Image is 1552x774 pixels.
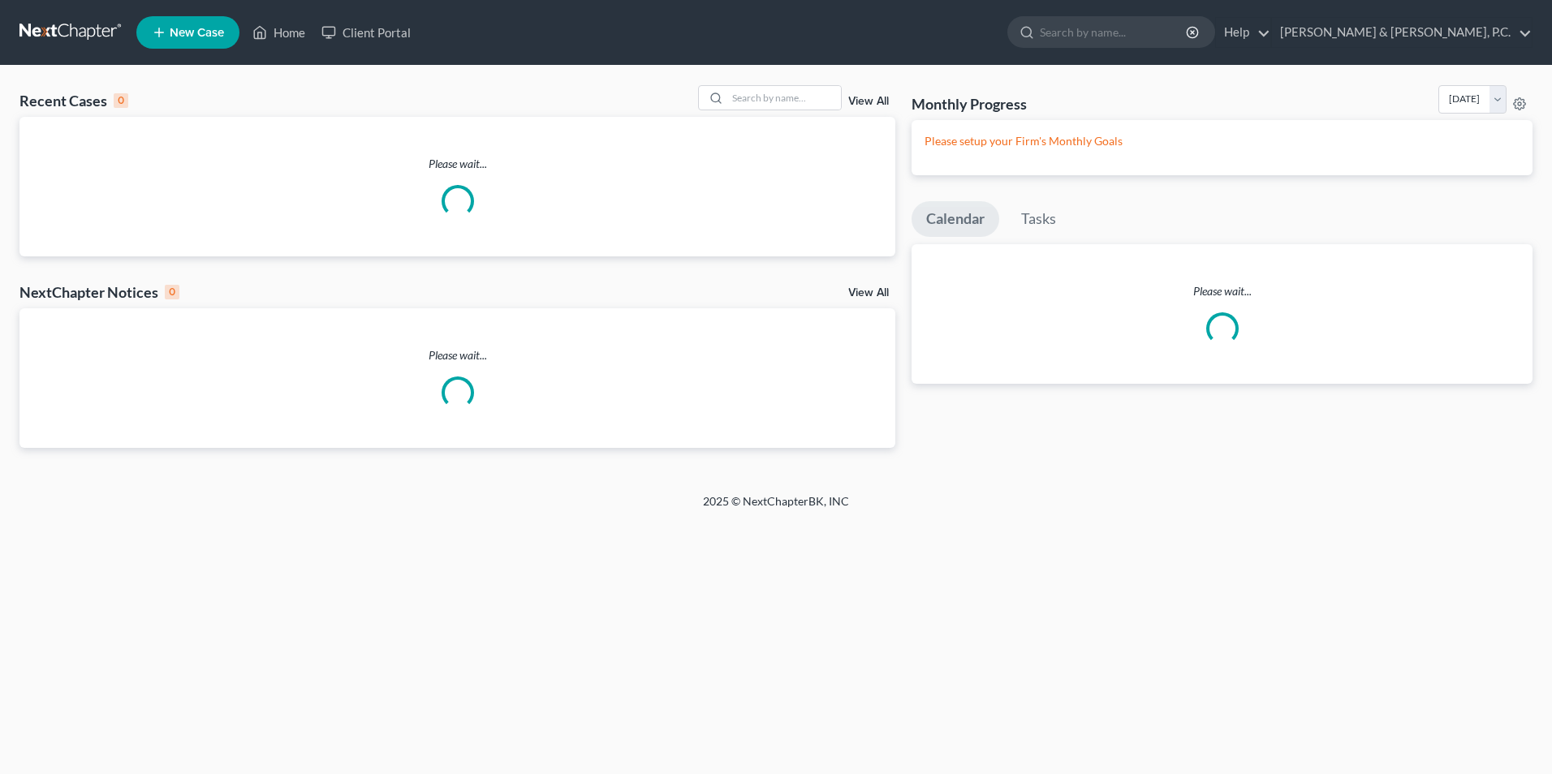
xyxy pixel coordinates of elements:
[1007,201,1071,237] a: Tasks
[925,133,1520,149] p: Please setup your Firm's Monthly Goals
[1272,18,1532,47] a: [PERSON_NAME] & [PERSON_NAME], P.C.
[912,201,999,237] a: Calendar
[313,493,1239,522] div: 2025 © NextChapterBK, INC
[170,27,224,39] span: New Case
[912,283,1533,299] p: Please wait...
[114,93,128,108] div: 0
[19,91,128,110] div: Recent Cases
[848,287,889,299] a: View All
[19,156,895,172] p: Please wait...
[848,96,889,107] a: View All
[1040,17,1188,47] input: Search by name...
[165,285,179,299] div: 0
[19,347,895,363] p: Please wait...
[19,282,179,302] div: NextChapter Notices
[1216,18,1270,47] a: Help
[244,18,313,47] a: Home
[313,18,419,47] a: Client Portal
[727,86,841,110] input: Search by name...
[912,94,1027,114] h3: Monthly Progress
